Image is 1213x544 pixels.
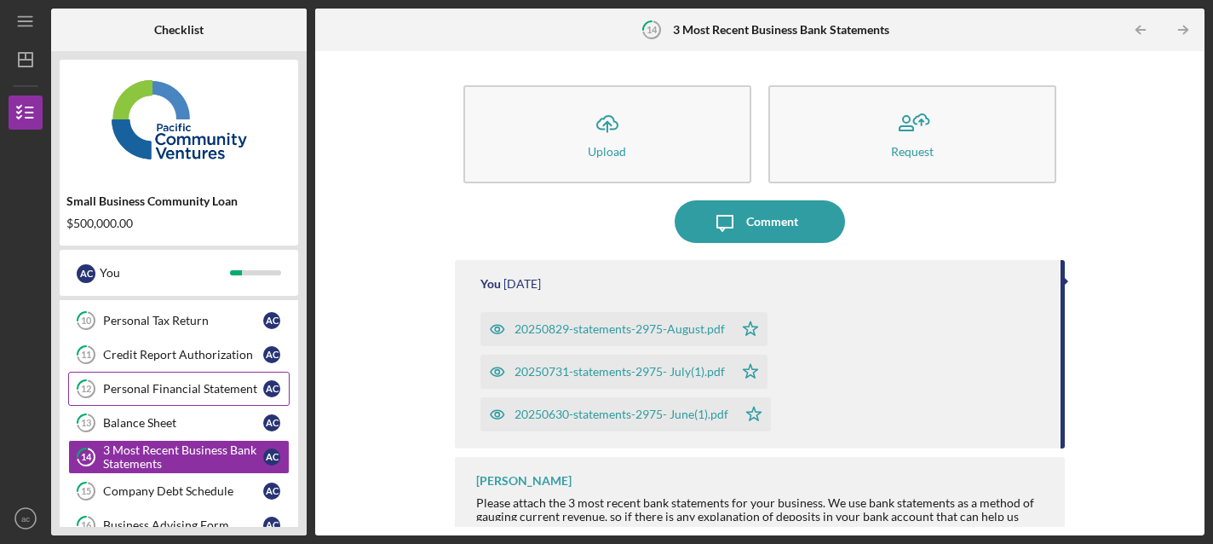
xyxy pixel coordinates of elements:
tspan: 15 [81,486,91,497]
div: You [480,277,501,291]
div: 20250829-statements-2975-August.pdf [515,322,725,336]
tspan: 13 [81,418,91,429]
div: Personal Tax Return [103,314,263,327]
button: 20250829-statements-2975-August.pdf [480,312,767,346]
tspan: 10 [81,315,92,327]
div: Balance Sheet [103,416,263,430]
tspan: 12 [81,384,91,395]
tspan: 11 [81,350,91,361]
b: Checklist [154,23,204,37]
div: a c [263,517,280,534]
a: 12Personal Financial Statementac [68,372,290,406]
div: a c [263,414,280,431]
button: 20250731-statements-2975- July(1).pdf [480,355,767,389]
button: Upload [463,85,751,183]
div: Personal Financial Statement [103,382,263,396]
div: a c [263,483,280,500]
div: a c [263,346,280,363]
button: Request [768,85,1056,183]
div: 3 Most Recent Business Bank Statements [103,443,263,471]
button: 20250630-statements-2975- June(1).pdf [480,397,771,431]
a: 143 Most Recent Business Bank Statementsac [68,440,290,474]
a: 15Company Debt Scheduleac [68,474,290,508]
div: a c [77,264,95,283]
a: 10Personal Tax Returnac [68,304,290,338]
a: 11Credit Report Authorizationac [68,338,290,372]
tspan: 16 [81,520,92,531]
div: a c [263,449,280,466]
text: ac [21,514,30,524]
button: Comment [675,200,845,243]
a: 16Business Advising Formac [68,508,290,542]
div: Comment [746,200,798,243]
div: Business Advising Form [103,518,263,532]
div: a c [263,312,280,329]
tspan: 14 [81,452,92,463]
div: Credit Report Authorization [103,348,263,362]
time: 2025-09-17 19:56 [503,277,541,291]
div: [PERSON_NAME] [476,474,572,488]
a: 13Balance Sheetac [68,406,290,440]
div: Request [891,145,934,158]
button: ac [9,501,43,535]
b: 3 Most Recent Business Bank Statements [673,23,889,37]
div: Company Debt Schedule [103,484,263,498]
div: Upload [588,145,626,158]
img: Product logo [60,68,298,171]
div: a c [263,380,280,397]
div: 20250630-statements-2975- June(1).pdf [515,408,728,421]
tspan: 14 [647,24,658,35]
div: 20250731-statements-2975- July(1).pdf [515,365,725,379]
div: Please attach the 3 most recent bank statements for your business. We use bank statements as a me... [476,496,1049,537]
div: Small Business Community Loan [66,194,291,208]
div: You [100,258,230,287]
div: $500,000.00 [66,217,291,230]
